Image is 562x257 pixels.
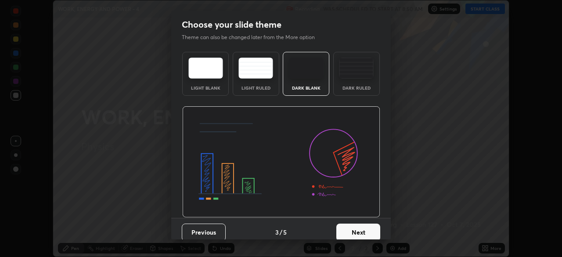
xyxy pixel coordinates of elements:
div: Light Blank [188,86,223,90]
img: darkThemeBanner.d06ce4a2.svg [182,106,380,218]
h4: / [280,228,282,237]
button: Next [336,224,380,241]
img: lightTheme.e5ed3b09.svg [188,58,223,79]
img: darkTheme.f0cc69e5.svg [289,58,324,79]
div: Light Ruled [238,86,274,90]
h4: 3 [275,228,279,237]
h4: 5 [283,228,287,237]
h2: Choose your slide theme [182,19,281,30]
p: Theme can also be changed later from the More option [182,33,324,41]
img: darkRuledTheme.de295e13.svg [339,58,374,79]
img: lightRuledTheme.5fabf969.svg [238,58,273,79]
div: Dark Ruled [339,86,374,90]
button: Previous [182,224,226,241]
div: Dark Blank [288,86,324,90]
